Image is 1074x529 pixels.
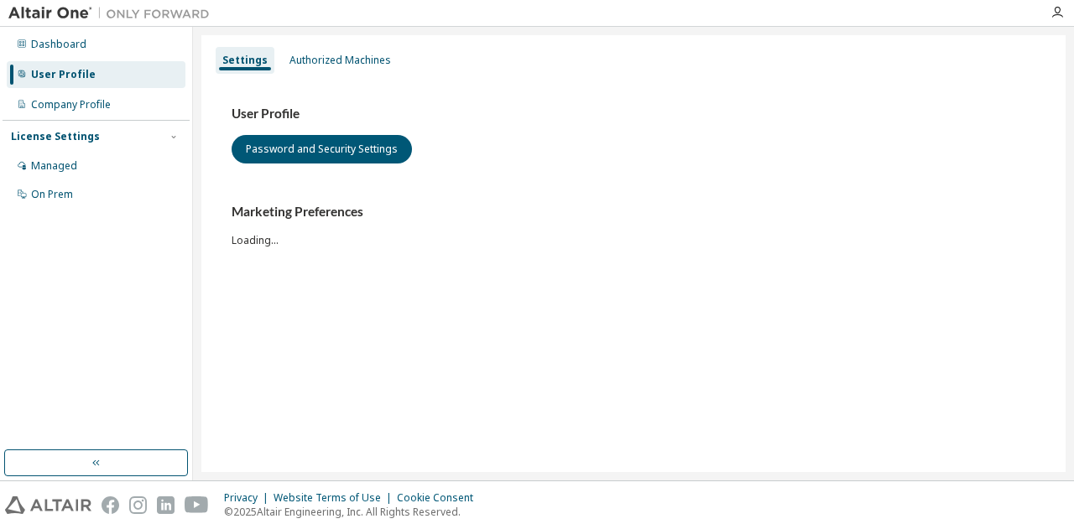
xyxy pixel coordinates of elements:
[224,505,483,519] p: © 2025 Altair Engineering, Inc. All Rights Reserved.
[232,106,1035,122] h3: User Profile
[5,496,91,514] img: altair_logo.svg
[8,5,218,22] img: Altair One
[157,496,175,514] img: linkedin.svg
[289,54,391,67] div: Authorized Machines
[232,204,1035,220] h3: Marketing Preferences
[397,491,483,505] div: Cookie Consent
[232,204,1035,246] div: Loading...
[102,496,119,514] img: facebook.svg
[31,38,86,51] div: Dashboard
[224,491,274,505] div: Privacy
[31,188,73,201] div: On Prem
[274,491,397,505] div: Website Terms of Use
[185,496,209,514] img: youtube.svg
[31,68,96,81] div: User Profile
[222,54,268,67] div: Settings
[129,496,147,514] img: instagram.svg
[11,130,100,143] div: License Settings
[31,159,77,173] div: Managed
[31,98,111,112] div: Company Profile
[232,135,412,163] button: Password and Security Settings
